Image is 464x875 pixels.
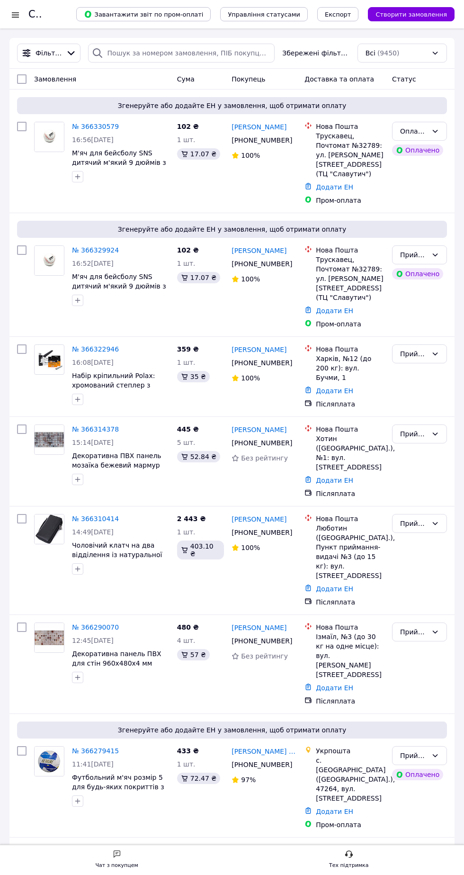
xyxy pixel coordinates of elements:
a: [PERSON_NAME] [232,122,286,132]
div: [PHONE_NUMBER] [230,356,290,370]
a: Фото товару [34,514,64,544]
button: Експорт [317,7,359,21]
span: Згенеруйте або додайте ЕН у замовлення, щоб отримати оплату [21,101,443,110]
span: 14:49[DATE] [72,528,114,536]
span: Чоловічий клатч на два відділення із натуральної шкіри ST Leather 22684 Чорний [72,541,162,577]
div: 17.07 ₴ [177,272,220,283]
div: Пром-оплата [316,196,384,205]
a: № 366322946 [72,345,119,353]
input: Пошук за номером замовлення, ПІБ покупця, номером телефону, Email, номером накладної [88,44,275,63]
div: 52.84 ₴ [177,451,220,462]
a: Фото товару [34,344,64,375]
div: Прийнято [400,518,428,529]
span: 433 ₴ [177,747,199,755]
a: Додати ЕН [316,387,353,395]
span: Створити замовлення [375,11,447,18]
span: Збережені фільтри: [282,48,349,58]
div: 57 ₴ [177,649,210,660]
div: [PHONE_NUMBER] [230,758,290,771]
span: Завантажити звіт по пром-оплаті [84,10,203,18]
a: Додати ЕН [316,808,353,815]
div: Оплачено [392,268,443,280]
a: № 366314378 [72,425,119,433]
span: Доставка та оплата [304,75,374,83]
a: № 366279415 [72,747,119,755]
a: Створити замовлення [358,10,455,18]
span: 12:45[DATE] [72,637,114,644]
span: 1 шт. [177,528,196,536]
span: 359 ₴ [177,345,199,353]
span: 1 шт. [177,136,196,144]
a: М'яч для бейсболу SNS дитячий м'який 9 дюймів з японським швом для тренувань і [PERSON_NAME] від ... [72,149,166,204]
a: Фото товару [34,424,64,455]
a: Додати ЕН [316,585,353,593]
span: Фільтри [36,48,62,58]
a: [PERSON_NAME] [232,623,286,632]
span: 4 шт. [177,637,196,644]
a: Фото товару [34,245,64,276]
span: 97% [241,776,256,784]
div: [PHONE_NUMBER] [230,257,290,271]
span: 1 шт. [177,260,196,267]
a: № 366330579 [72,123,119,130]
a: Футбольний м'яч розмір 5 для будь-яких покриттів з ПВХ Україна білий з яскравими смужками професі... [72,774,164,829]
img: Фото товару [35,425,64,454]
span: 1 шт. [177,760,196,768]
div: Післяплата [316,489,384,498]
span: 100% [241,275,260,283]
div: Тех підтримка [329,861,369,870]
div: 403.10 ₴ [177,541,224,559]
span: Декоративна панель ПВХ для стін 960х480х4 мм вологостійка монтаж у ванну кухню екологічна облицюв... [72,650,168,695]
span: Без рейтингу [241,652,288,660]
div: [PHONE_NUMBER] [230,436,290,450]
div: Харків, №12 (до 200 кг): вул. Бучми, 1 [316,354,384,382]
span: 11:41[DATE] [72,760,114,768]
a: [PERSON_NAME] [232,425,286,434]
span: 100% [241,374,260,382]
div: [PHONE_NUMBER] [230,134,290,147]
span: Управління статусами [228,11,300,18]
div: Післяплата [316,597,384,607]
span: Всі [366,48,375,58]
img: Фото товару [35,348,64,371]
a: Додати ЕН [316,183,353,191]
span: 102 ₴ [177,246,199,254]
div: Прийнято [400,349,428,359]
img: Фото товару [35,514,64,544]
img: Фото товару [35,747,64,776]
a: Декоративна ПВХ панель мозаїка бежевий мармур 960x480x4мм екологічно чиста легкий монтаж довговіч... [72,452,161,497]
span: Статус [392,75,416,83]
span: М'яч для бейсболу SNS дитячий м'який 9 дюймів з японським швом для тренувань і [PERSON_NAME] від ... [72,273,166,328]
div: Укрпошта [316,746,384,756]
div: Післяплата [316,696,384,706]
a: Набір кріпильний Polax: хромований степлер з регулятором і скоби 8 мм для будівництва та ремонту [72,372,161,417]
span: 480 ₴ [177,623,199,631]
span: 16:52[DATE] [72,260,114,267]
span: 16:08[DATE] [72,359,114,366]
span: Згенеруйте або додайте ЕН у замовлення, щоб отримати оплату [21,725,443,735]
h1: Список замовлень [28,9,125,20]
a: № 366329924 [72,246,119,254]
div: Пром-оплата [316,820,384,830]
a: [PERSON_NAME] [232,345,286,354]
div: Ізмаїл, №3 (до 30 кг на одне місце): вул. [PERSON_NAME][STREET_ADDRESS] [316,632,384,679]
a: Додати ЕН [316,477,353,484]
div: Нова Пошта [316,344,384,354]
div: Прийнято [400,429,428,439]
a: [PERSON_NAME] [232,514,286,524]
span: Без рейтингу [241,454,288,462]
div: [PHONE_NUMBER] [230,634,290,648]
span: Покупець [232,75,265,83]
div: Нова Пошта [316,622,384,632]
span: 16:56[DATE] [72,136,114,144]
img: Фото товару [35,122,64,152]
div: Нова Пошта [316,122,384,131]
button: Управління статусами [220,7,308,21]
a: Додати ЕН [316,684,353,692]
div: Трускавец, Почтомат №32789: ул. [PERSON_NAME][STREET_ADDRESS] (ТЦ "Славутич") [316,131,384,179]
img: Фото товару [35,623,64,652]
a: № 366310414 [72,515,119,523]
span: (9450) [377,49,400,57]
